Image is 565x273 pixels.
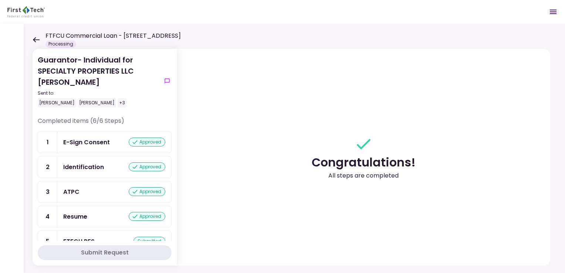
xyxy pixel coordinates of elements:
[38,230,172,252] a: 5FTFCU PFSsubmitted
[38,117,172,131] div: Completed items (6/6 Steps)
[133,237,165,246] div: submitted
[129,187,165,196] div: approved
[45,31,181,40] h1: FTFCU Commercial Loan - [STREET_ADDRESS]
[63,237,95,246] div: FTFCU PFS
[118,98,126,108] div: +3
[38,181,57,202] div: 3
[38,98,76,108] div: [PERSON_NAME]
[129,138,165,146] div: approved
[63,162,104,172] div: Identification
[81,248,129,257] div: Submit Request
[63,212,87,221] div: Resume
[7,6,45,17] img: Partner icon
[45,40,76,48] div: Processing
[38,156,57,178] div: 2
[38,90,160,97] div: Sent to:
[38,54,160,108] div: Guarantor- Individual for SPECIALTY PROPERTIES LLC [PERSON_NAME]
[38,131,172,153] a: 1E-Sign Consentapproved
[78,98,116,108] div: [PERSON_NAME]
[129,212,165,221] div: approved
[38,231,57,252] div: 5
[544,3,562,21] button: Open menu
[38,132,57,153] div: 1
[63,138,110,147] div: E-Sign Consent
[328,171,399,180] div: All steps are completed
[312,154,416,171] div: Congratulations!
[38,156,172,178] a: 2Identificationapproved
[129,162,165,171] div: approved
[38,245,172,260] button: Submit Request
[38,206,172,227] a: 4Resumeapproved
[63,187,79,196] div: ATPC
[38,181,172,203] a: 3ATPCapproved
[163,77,172,85] button: show-messages
[38,206,57,227] div: 4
